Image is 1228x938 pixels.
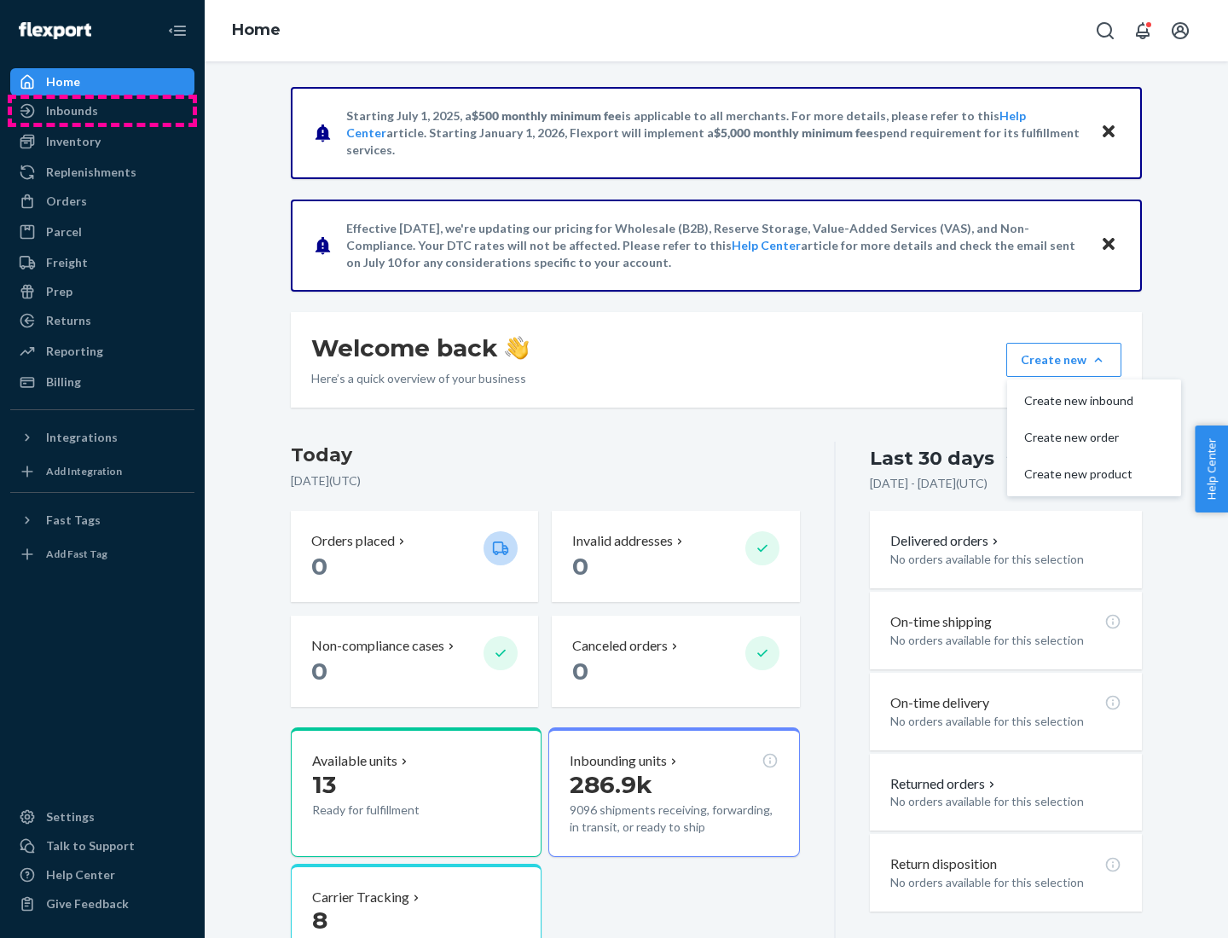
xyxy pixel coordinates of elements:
[570,802,778,836] p: 9096 shipments receiving, forwarding, in transit, or ready to ship
[570,770,652,799] span: 286.9k
[311,636,444,656] p: Non-compliance cases
[1011,420,1178,456] button: Create new order
[890,874,1121,891] p: No orders available for this selection
[890,793,1121,810] p: No orders available for this selection
[311,531,395,551] p: Orders placed
[890,774,999,794] button: Returned orders
[570,751,667,771] p: Inbounding units
[890,612,992,632] p: On-time shipping
[46,133,101,150] div: Inventory
[311,657,327,686] span: 0
[890,693,989,713] p: On-time delivery
[10,249,194,276] a: Freight
[1126,14,1160,48] button: Open notifications
[1163,14,1197,48] button: Open account menu
[291,511,538,602] button: Orders placed 0
[46,193,87,210] div: Orders
[10,424,194,451] button: Integrations
[312,751,397,771] p: Available units
[46,866,115,883] div: Help Center
[291,616,538,707] button: Non-compliance cases 0
[1024,395,1133,407] span: Create new inbound
[10,338,194,365] a: Reporting
[890,713,1121,730] p: No orders available for this selection
[291,472,800,489] p: [DATE] ( UTC )
[714,125,873,140] span: $5,000 monthly minimum fee
[46,429,118,446] div: Integrations
[10,68,194,96] a: Home
[10,458,194,485] a: Add Integration
[548,727,799,857] button: Inbounding units286.9k9096 shipments receiving, forwarding, in transit, or ready to ship
[160,14,194,48] button: Close Navigation
[1006,343,1121,377] button: Create newCreate new inboundCreate new orderCreate new product
[312,906,327,935] span: 8
[312,888,409,907] p: Carrier Tracking
[46,164,136,181] div: Replenishments
[46,254,88,271] div: Freight
[46,343,103,360] div: Reporting
[46,808,95,825] div: Settings
[10,368,194,396] a: Billing
[46,837,135,854] div: Talk to Support
[732,238,801,252] a: Help Center
[870,475,988,492] p: [DATE] - [DATE] ( UTC )
[311,552,327,581] span: 0
[10,890,194,918] button: Give Feedback
[890,854,997,874] p: Return disposition
[572,657,588,686] span: 0
[1011,456,1178,493] button: Create new product
[1098,120,1120,145] button: Close
[572,552,588,581] span: 0
[870,445,994,472] div: Last 30 days
[312,770,336,799] span: 13
[1024,468,1133,480] span: Create new product
[46,102,98,119] div: Inbounds
[46,464,122,478] div: Add Integration
[311,370,529,387] p: Here’s a quick overview of your business
[10,278,194,305] a: Prep
[552,511,799,602] button: Invalid addresses 0
[346,107,1084,159] p: Starting July 1, 2025, a is applicable to all merchants. For more details, please refer to this a...
[505,336,529,360] img: hand-wave emoji
[46,547,107,561] div: Add Fast Tag
[46,283,72,300] div: Prep
[10,861,194,889] a: Help Center
[291,442,800,469] h3: Today
[311,333,529,363] h1: Welcome back
[572,636,668,656] p: Canceled orders
[312,802,470,819] p: Ready for fulfillment
[1088,14,1122,48] button: Open Search Box
[46,73,80,90] div: Home
[1098,233,1120,258] button: Close
[10,128,194,155] a: Inventory
[890,531,1002,551] button: Delivered orders
[10,159,194,186] a: Replenishments
[890,632,1121,649] p: No orders available for this selection
[1024,431,1133,443] span: Create new order
[46,223,82,240] div: Parcel
[46,895,129,912] div: Give Feedback
[10,541,194,568] a: Add Fast Tag
[10,218,194,246] a: Parcel
[1195,426,1228,512] button: Help Center
[890,551,1121,568] p: No orders available for this selection
[1011,383,1178,420] button: Create new inbound
[19,22,91,39] img: Flexport logo
[10,507,194,534] button: Fast Tags
[346,220,1084,271] p: Effective [DATE], we're updating our pricing for Wholesale (B2B), Reserve Storage, Value-Added Se...
[10,832,194,860] a: Talk to Support
[10,97,194,124] a: Inbounds
[46,512,101,529] div: Fast Tags
[218,6,294,55] ol: breadcrumbs
[232,20,281,39] a: Home
[10,188,194,215] a: Orders
[46,373,81,391] div: Billing
[291,727,542,857] button: Available units13Ready for fulfillment
[552,616,799,707] button: Canceled orders 0
[10,307,194,334] a: Returns
[46,312,91,329] div: Returns
[572,531,673,551] p: Invalid addresses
